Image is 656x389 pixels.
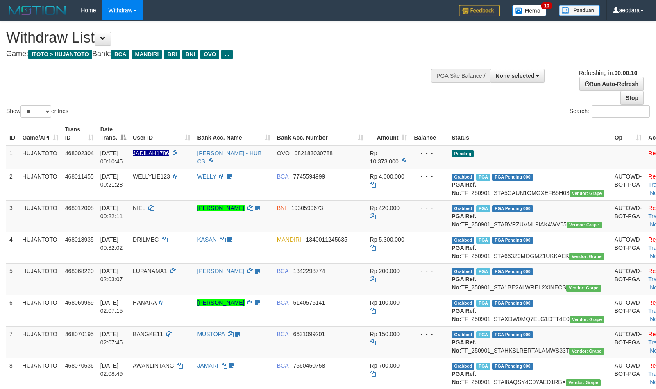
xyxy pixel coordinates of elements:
[6,145,19,169] td: 1
[492,363,533,370] span: PGA Pending
[133,173,170,180] span: WELLYLIE123
[6,232,19,263] td: 4
[200,50,219,59] span: OVO
[65,150,94,156] span: 468002304
[611,326,645,358] td: AUTOWD-BOT-PGA
[370,331,400,337] span: Rp 150.000
[448,169,611,200] td: TF_250901_STA5CAUN1OMGXEFB5H03
[570,190,604,197] span: Vendor URL: https://settle31.1velocity.biz
[6,105,68,118] label: Show entries
[370,268,400,274] span: Rp 200.000
[431,69,490,83] div: PGA Site Balance /
[448,326,611,358] td: TF_250901_STAHKSLRERTALAMWS33T
[459,5,500,16] img: Feedback.jpg
[414,204,445,212] div: - - -
[197,268,244,274] a: [PERSON_NAME]
[6,122,19,145] th: ID
[293,268,325,274] span: Copy 1342298774 to clipboard
[492,268,533,275] span: PGA Pending
[476,363,490,370] span: Marked by aeozaky
[28,50,92,59] span: ITOTO > HUJANTOTO
[611,263,645,295] td: AUTOWD-BOT-PGA
[129,122,194,145] th: User ID: activate to sort column ascending
[452,205,474,212] span: Grabbed
[19,232,62,263] td: HUJANTOTO
[448,295,611,326] td: TF_250901_STAXDW0MQ7ELG1DTT4E0
[452,174,474,181] span: Grabbed
[370,299,400,306] span: Rp 100.000
[133,205,145,211] span: NIEL
[579,70,637,76] span: Refreshing in:
[197,362,218,369] a: JAMARI
[197,150,261,165] a: [PERSON_NAME] - HUB CS
[6,50,429,58] h4: Game: Bank:
[293,362,325,369] span: Copy 7560450758 to clipboard
[559,5,600,16] img: panduan.png
[133,362,174,369] span: AWANLINTANG
[197,299,244,306] a: [PERSON_NAME]
[414,362,445,370] div: - - -
[579,77,644,91] a: Run Auto-Refresh
[569,253,604,260] span: Vendor URL: https://settle31.1velocity.biz
[411,122,448,145] th: Balance
[476,174,490,181] span: Marked by aeoiskan
[367,122,411,145] th: Amount: activate to sort column ascending
[100,236,123,251] span: [DATE] 00:32:02
[277,173,288,180] span: BCA
[476,205,490,212] span: Marked by aeoiskan
[448,263,611,295] td: TF_250901_STA1BE2ALWREL2XINECS
[97,122,129,145] th: Date Trans.: activate to sort column descending
[512,5,547,16] img: Button%20Memo.svg
[19,145,62,169] td: HUJANTOTO
[495,72,534,79] span: None selected
[6,200,19,232] td: 3
[6,263,19,295] td: 5
[452,268,474,275] span: Grabbed
[100,150,123,165] span: [DATE] 00:10:45
[6,4,68,16] img: MOTION_logo.png
[133,299,157,306] span: HANARA
[492,237,533,244] span: PGA Pending
[370,236,404,243] span: Rp 5.300.000
[370,173,404,180] span: Rp 4.000.000
[65,299,94,306] span: 468069959
[414,149,445,157] div: - - -
[370,150,399,165] span: Rp 10.373.000
[100,299,123,314] span: [DATE] 02:07:15
[277,268,288,274] span: BCA
[133,268,167,274] span: LUPANAMA1
[452,308,476,322] b: PGA Ref. No:
[611,169,645,200] td: AUTOWD-BOT-PGA
[614,70,637,76] strong: 00:00:10
[293,173,325,180] span: Copy 7745594999 to clipboard
[6,295,19,326] td: 6
[197,173,216,180] a: WELLY
[133,236,159,243] span: DRILMEC
[414,235,445,244] div: - - -
[19,169,62,200] td: HUJANTOTO
[452,150,474,157] span: Pending
[476,268,490,275] span: Marked by aeozaky
[566,379,601,386] span: Vendor URL: https://settle31.1velocity.biz
[452,339,476,354] b: PGA Ref. No:
[370,205,400,211] span: Rp 420.000
[611,295,645,326] td: AUTOWD-BOT-PGA
[492,331,533,338] span: PGA Pending
[570,316,604,323] span: Vendor URL: https://settle31.1velocity.biz
[492,205,533,212] span: PGA Pending
[611,232,645,263] td: AUTOWD-BOT-PGA
[197,205,244,211] a: [PERSON_NAME]
[65,173,94,180] span: 468011455
[569,348,604,355] span: Vendor URL: https://settle31.1velocity.biz
[277,150,290,156] span: OVO
[197,331,225,337] a: MUSTOPA
[295,150,333,156] span: Copy 082183030788 to clipboard
[452,371,476,385] b: PGA Ref. No:
[476,237,490,244] span: Marked by aeozaky
[611,122,645,145] th: Op: activate to sort column ascending
[6,169,19,200] td: 2
[306,236,347,243] span: Copy 1340011245635 to clipboard
[452,213,476,228] b: PGA Ref. No:
[448,232,611,263] td: TF_250901_STA663Z9MOGMZ1UKKAEK
[100,331,123,346] span: [DATE] 02:07:45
